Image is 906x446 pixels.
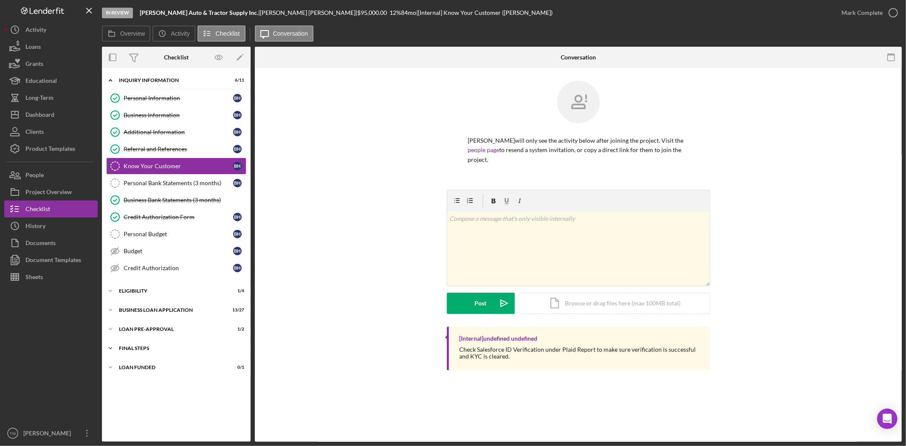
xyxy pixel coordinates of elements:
[233,128,242,136] div: B H
[4,268,98,285] button: Sheets
[10,431,17,436] text: TW
[260,9,357,16] div: [PERSON_NAME] [PERSON_NAME] |
[124,146,233,152] div: Referral and References
[233,162,242,170] div: B H
[106,90,246,107] a: Personal InformationBH
[25,268,43,288] div: Sheets
[119,346,240,351] div: FINAL STEPS
[4,183,98,200] button: Project Overview
[140,9,258,16] b: [PERSON_NAME] Auto & Tractor Supply Inc.
[4,217,98,234] button: History
[4,200,98,217] button: Checklist
[4,251,98,268] button: Document Templates
[233,145,242,153] div: B H
[468,136,689,164] p: [PERSON_NAME] will only see the activity below after joining the project. Visit the to resend a s...
[124,197,246,203] div: Business Bank Statements (3 months)
[124,163,233,169] div: Know Your Customer
[124,112,233,119] div: Business Information
[401,9,416,16] div: 84 mo
[229,308,244,313] div: 13 / 27
[4,234,98,251] button: Documents
[106,175,246,192] a: Personal Bank Statements (3 months)BH
[124,214,233,220] div: Credit Authorization Form
[21,425,76,444] div: [PERSON_NAME]
[106,107,246,124] a: Business InformationBH
[25,217,45,237] div: History
[460,335,538,342] div: [Internal] undefined undefined
[4,106,98,123] button: Dashboard
[106,260,246,277] a: Credit AuthorizationBH
[4,72,98,89] button: Educational
[198,25,246,42] button: Checklist
[833,4,902,21] button: Mark Complete
[229,327,244,332] div: 1 / 2
[124,231,233,237] div: Personal Budget
[273,30,308,37] label: Conversation
[124,265,233,271] div: Credit Authorization
[460,346,702,360] div: Check Salesforce ID Verification under Plaid Report to make sure verification is successful and K...
[4,38,98,55] button: Loans
[561,54,596,61] div: Conversation
[106,192,246,209] a: Business Bank Statements (3 months)
[106,158,246,175] a: Know Your CustomerBH
[124,248,233,254] div: Budget
[4,140,98,157] button: Product Templates
[233,111,242,119] div: B H
[25,140,75,159] div: Product Templates
[4,21,98,38] a: Activity
[841,4,883,21] div: Mark Complete
[25,21,46,40] div: Activity
[4,55,98,72] button: Grants
[389,9,401,16] div: 12 %
[119,308,223,313] div: BUSINESS LOAN APPLICATION
[233,94,242,102] div: B H
[416,9,553,16] div: | [Internal] Know Your Customer ([PERSON_NAME])
[106,209,246,226] a: Credit Authorization FormBH
[102,8,133,18] div: In Review
[447,293,515,314] button: Post
[233,179,242,187] div: B H
[25,234,56,254] div: Documents
[119,78,223,83] div: INQUIRY INFORMATION
[25,123,44,142] div: Clients
[4,425,98,442] button: TW[PERSON_NAME]
[25,89,54,108] div: Long-Term
[216,30,240,37] label: Checklist
[120,30,145,37] label: Overview
[233,230,242,238] div: B H
[25,38,41,57] div: Loans
[25,55,43,74] div: Grants
[25,72,57,91] div: Educational
[25,200,50,220] div: Checklist
[124,95,233,102] div: Personal Information
[475,293,487,314] div: Post
[171,30,189,37] label: Activity
[102,25,150,42] button: Overview
[119,365,223,370] div: LOAN FUNDED
[25,167,44,186] div: People
[4,123,98,140] button: Clients
[4,89,98,106] button: Long-Term
[357,9,389,16] div: $95,000.00
[229,288,244,294] div: 1 / 4
[25,183,72,203] div: Project Overview
[140,9,260,16] div: |
[4,167,98,183] button: People
[25,106,54,125] div: Dashboard
[233,213,242,221] div: B H
[233,264,242,272] div: B H
[229,365,244,370] div: 0 / 1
